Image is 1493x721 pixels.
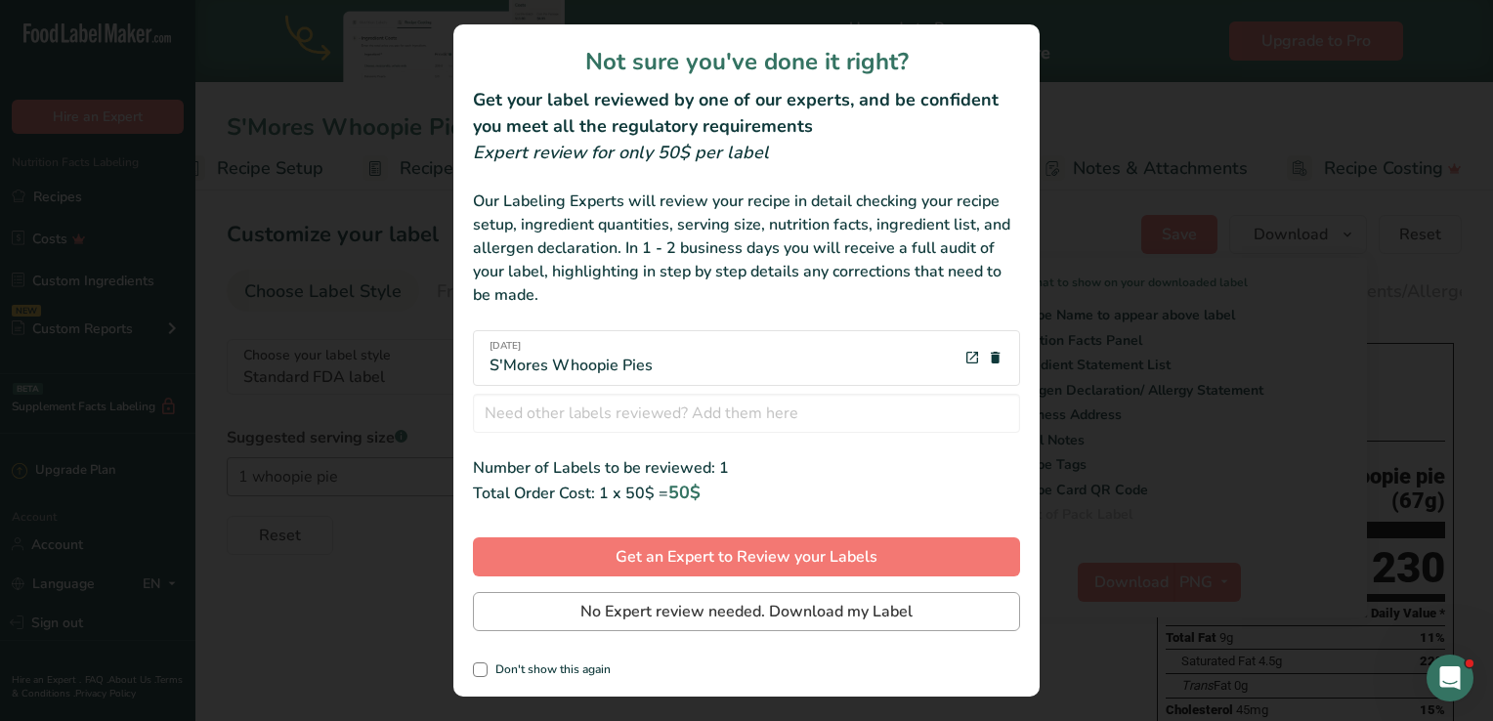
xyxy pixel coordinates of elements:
[473,537,1020,576] button: Get an Expert to Review your Labels
[473,140,1020,166] div: Expert review for only 50$ per label
[473,480,1020,506] div: Total Order Cost: 1 x 50$ =
[473,87,1020,140] h2: Get your label reviewed by one of our experts, and be confident you meet all the regulatory requi...
[490,339,653,354] span: [DATE]
[616,545,877,569] span: Get an Expert to Review your Labels
[473,394,1020,433] input: Need other labels reviewed? Add them here
[580,600,913,623] span: No Expert review needed. Download my Label
[473,592,1020,631] button: No Expert review needed. Download my Label
[488,662,611,677] span: Don't show this again
[490,339,653,377] div: S'Mores Whoopie Pies
[473,44,1020,79] h1: Not sure you've done it right?
[1427,655,1473,701] iframe: Intercom live chat
[473,190,1020,307] div: Our Labeling Experts will review your recipe in detail checking your recipe setup, ingredient qua...
[473,456,1020,480] div: Number of Labels to be reviewed: 1
[668,481,701,504] span: 50$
